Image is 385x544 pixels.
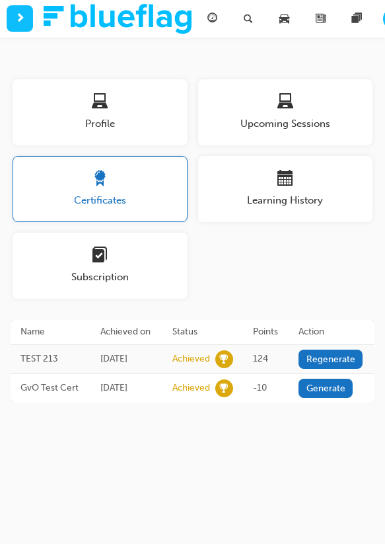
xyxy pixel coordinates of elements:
[298,350,363,369] button: Regenerate
[162,320,243,344] th: Status
[100,382,127,393] span: Mon Dec 11 2023 08:00:00 GMT+0800 (Philippine Standard Time)
[44,4,192,34] img: Trak
[197,5,233,32] a: guage-icon
[253,353,268,364] span: 124
[298,379,353,398] button: Generate
[13,270,188,285] span: Subscription
[207,11,217,27] span: guage-icon
[13,156,188,222] button: Certificates
[11,320,90,344] th: Name
[243,320,289,344] th: Points
[269,5,305,32] a: car-icon
[13,116,188,132] span: Profile
[13,233,188,299] button: Subscription
[279,11,289,27] span: car-icon
[198,193,373,208] span: Learning History
[341,5,378,32] a: pages-icon
[215,350,233,368] span: learningRecordVerb_ACHIEVE-icon
[13,79,188,145] button: Profile
[233,5,269,32] a: search-icon
[90,320,162,344] th: Achieved on
[305,5,341,32] a: news-icon
[11,373,90,403] td: GvO Test Cert
[253,382,267,393] span: -10
[244,11,253,27] span: search-icon
[198,156,373,222] button: Learning History
[100,353,127,364] span: Tue Dec 17 2024 12:46:43 GMT+0800 (Philippine Standard Time)
[198,79,373,145] button: Upcoming Sessions
[92,94,108,112] span: laptop-icon
[316,11,326,27] span: news-icon
[289,320,374,344] th: Action
[11,344,90,373] td: TEST 213
[172,353,210,366] div: Achieved
[215,379,233,397] span: learningRecordVerb_ACHIEVE-icon
[92,247,108,265] span: learningplan-icon
[92,171,108,188] span: award-icon
[277,171,293,188] span: calendar-icon
[15,11,25,27] span: next-icon
[13,193,187,208] span: Certificates
[172,382,210,395] div: Achieved
[277,94,293,112] span: laptop-icon
[198,116,373,132] span: Upcoming Sessions
[352,11,362,27] span: pages-icon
